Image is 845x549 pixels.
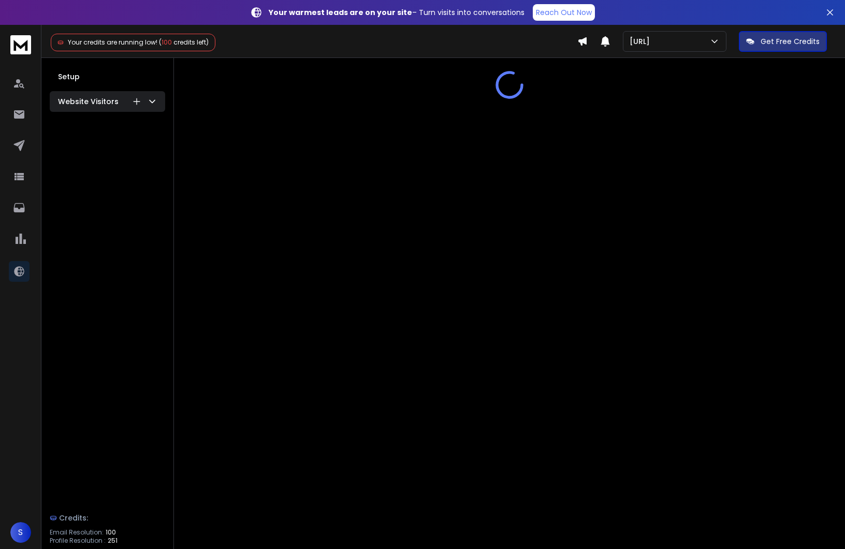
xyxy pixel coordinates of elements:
span: Credits: [59,513,88,523]
p: – Turn visits into conversations [269,7,525,18]
strong: Your warmest leads are on your site [269,7,412,18]
img: logo [10,35,31,54]
span: ( credits left) [159,38,209,47]
button: Get Free Credits [739,31,827,52]
p: Email Resolution: [50,528,104,537]
span: 100 [106,528,116,537]
a: Reach Out Now [533,4,595,21]
button: S [10,522,31,543]
span: 251 [108,537,118,545]
p: Get Free Credits [761,36,820,47]
button: Website Visitors [50,91,165,112]
p: [URL] [630,36,654,47]
p: Reach Out Now [536,7,592,18]
p: Profile Resolution : [50,537,106,545]
button: Setup [50,66,165,87]
span: 100 [162,38,172,47]
a: Credits: [50,508,165,528]
span: Your credits are running low! [68,38,157,47]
